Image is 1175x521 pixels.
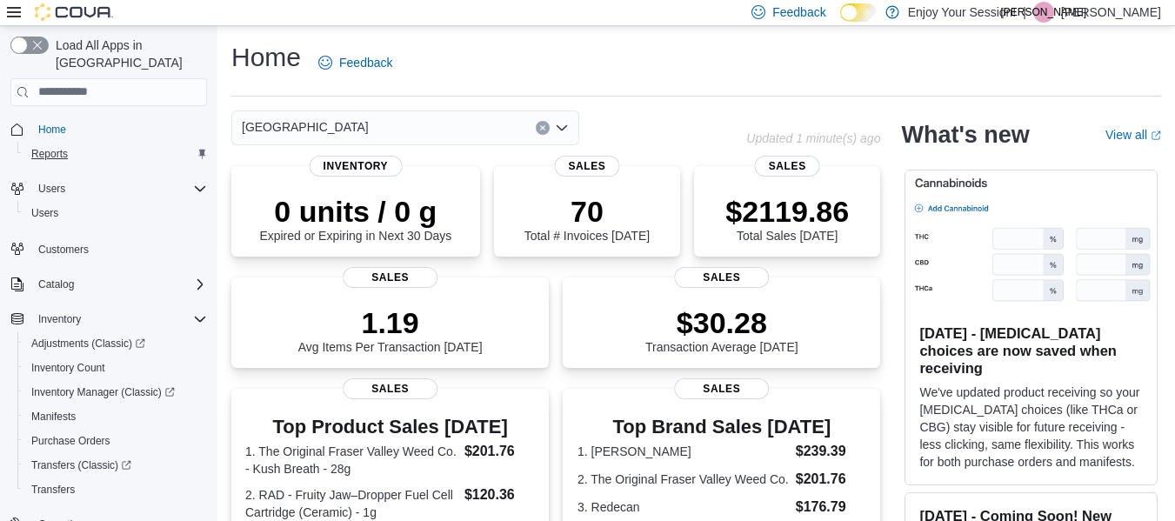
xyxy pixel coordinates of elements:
span: Transfers [31,483,75,497]
button: Reports [17,142,214,166]
div: Justyn O'Toole [1033,2,1054,23]
span: Dark Mode [840,22,841,23]
a: Purchase Orders [24,431,117,451]
a: Feedback [311,45,399,80]
p: Enjoy Your Session! [908,2,1017,23]
dt: 1. [PERSON_NAME] [577,443,789,460]
span: Sales [343,378,438,399]
button: Catalog [31,274,81,295]
a: View allExternal link [1105,128,1161,142]
button: Manifests [17,404,214,429]
span: Users [24,203,207,224]
button: Transfers [17,478,214,502]
span: Customers [31,237,207,259]
button: Home [3,117,214,142]
button: Catalog [3,272,214,297]
a: Users [24,203,65,224]
a: Adjustments (Classic) [24,333,152,354]
a: Adjustments (Classic) [17,331,214,356]
span: Feedback [339,54,392,71]
button: Inventory Count [17,356,214,380]
span: Sales [343,267,438,288]
span: Inventory Count [31,361,105,375]
a: Inventory Manager (Classic) [24,382,182,403]
button: Customers [3,236,214,261]
span: Sales [554,156,619,177]
div: Avg Items Per Transaction [DATE] [298,305,483,354]
button: Inventory [31,309,88,330]
dt: 2. The Original Fraser Valley Weed Co. [577,471,789,488]
a: Reports [24,144,75,164]
dt: 3. Redecan [577,498,789,516]
dd: $176.79 [796,497,866,518]
div: Total # Invoices [DATE] [524,194,650,243]
span: Inventory [31,309,207,330]
span: Home [31,118,207,140]
button: Users [17,201,214,225]
p: We've updated product receiving so your [MEDICAL_DATA] choices (like THCa or CBG) stay visible fo... [919,384,1143,471]
button: Users [31,178,72,199]
p: 0 units / 0 g [259,194,451,229]
button: Purchase Orders [17,429,214,453]
a: Transfers (Classic) [24,455,138,476]
span: Inventory [310,156,403,177]
a: Customers [31,239,96,260]
h3: Top Brand Sales [DATE] [577,417,866,438]
img: Cova [35,3,113,21]
span: Reports [31,147,68,161]
p: 70 [524,194,650,229]
button: Inventory [3,307,214,331]
dt: 1. The Original Fraser Valley Weed Co. - Kush Breath - 28g [245,443,457,478]
dd: $120.36 [464,484,535,505]
span: [PERSON_NAME] [1001,2,1087,23]
span: Adjustments (Classic) [24,333,207,354]
span: Catalog [38,277,74,291]
p: 1.19 [298,305,483,340]
button: Clear input [536,121,550,135]
div: Transaction Average [DATE] [645,305,798,354]
span: Manifests [24,406,207,427]
span: Purchase Orders [31,434,110,448]
dd: $201.76 [464,441,535,462]
span: Sales [755,156,820,177]
span: Inventory Count [24,357,207,378]
button: Users [3,177,214,201]
span: Catalog [31,274,207,295]
div: Expired or Expiring in Next 30 Days [259,194,451,243]
span: Inventory Manager (Classic) [24,382,207,403]
span: Load All Apps in [GEOGRAPHIC_DATA] [49,37,207,71]
span: Manifests [31,410,76,424]
a: Transfers (Classic) [17,453,214,478]
h1: Home [231,40,301,75]
span: Feedback [772,3,825,21]
h3: Top Product Sales [DATE] [245,417,535,438]
span: Purchase Orders [24,431,207,451]
span: [GEOGRAPHIC_DATA] [242,117,369,137]
a: Inventory Manager (Classic) [17,380,214,404]
p: [PERSON_NAME] [1061,2,1161,23]
span: Transfers (Classic) [31,458,131,472]
p: Updated 1 minute(s) ago [746,131,880,145]
span: Home [38,123,66,137]
dd: $239.39 [796,441,866,462]
span: Users [38,182,65,196]
p: $2119.86 [725,194,849,229]
p: $30.28 [645,305,798,340]
span: Transfers (Classic) [24,455,207,476]
dt: 2. RAD - Fruity Jaw–Dropper Fuel Cell Cartridge (Ceramic) - 1g [245,486,457,521]
span: Transfers [24,479,207,500]
div: Total Sales [DATE] [725,194,849,243]
span: Sales [674,378,770,399]
input: Dark Mode [840,3,877,22]
dd: $201.76 [796,469,866,490]
span: Customers [38,243,89,257]
a: Transfers [24,479,82,500]
span: Reports [24,144,207,164]
span: Sales [674,267,770,288]
span: Adjustments (Classic) [31,337,145,351]
h3: [DATE] - [MEDICAL_DATA] choices are now saved when receiving [919,324,1143,377]
a: Manifests [24,406,83,427]
a: Home [31,119,73,140]
h2: What's new [901,121,1029,149]
button: Open list of options [555,121,569,135]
